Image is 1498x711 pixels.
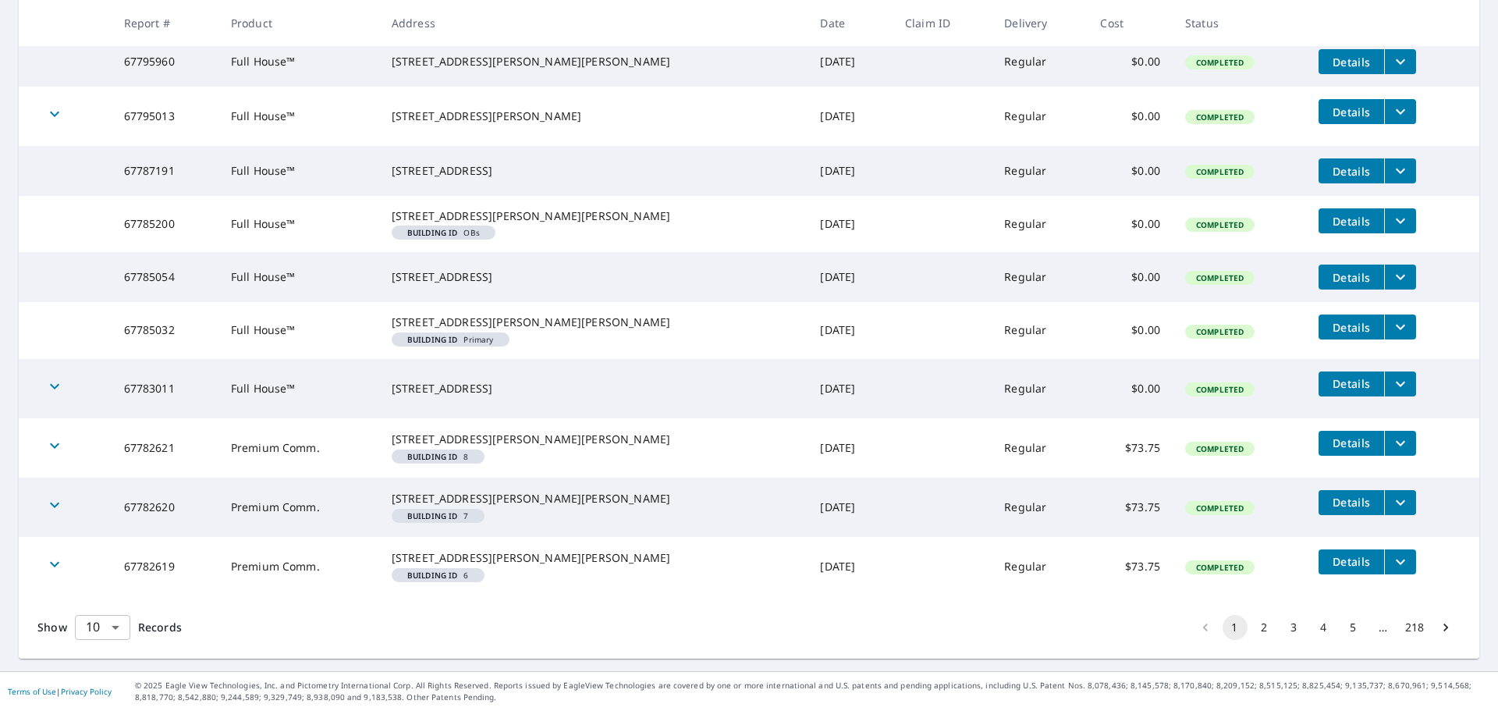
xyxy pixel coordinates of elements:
[1187,166,1253,177] span: Completed
[1191,615,1461,640] nav: pagination navigation
[992,252,1088,302] td: Regular
[75,615,130,640] div: Show 10 records
[398,512,478,520] span: 7
[808,87,893,146] td: [DATE]
[218,537,379,596] td: Premium Comm.
[808,478,893,537] td: [DATE]
[392,432,796,447] div: [STREET_ADDRESS][PERSON_NAME][PERSON_NAME]
[1384,315,1416,340] button: filesDropdownBtn-67785032
[808,418,893,478] td: [DATE]
[1328,270,1375,285] span: Details
[1328,376,1375,391] span: Details
[1088,359,1173,418] td: $0.00
[407,571,458,579] em: Building ID
[75,606,130,649] div: 10
[1433,615,1458,640] button: Go to next page
[1384,431,1416,456] button: filesDropdownBtn-67782621
[1328,55,1375,69] span: Details
[218,87,379,146] td: Full House™
[218,478,379,537] td: Premium Comm.
[1384,371,1416,396] button: filesDropdownBtn-67783011
[112,418,218,478] td: 67782621
[1319,99,1384,124] button: detailsBtn-67795013
[392,269,796,285] div: [STREET_ADDRESS]
[112,87,218,146] td: 67795013
[392,550,796,566] div: [STREET_ADDRESS][PERSON_NAME][PERSON_NAME]
[218,359,379,418] td: Full House™
[1328,435,1375,450] span: Details
[1282,615,1307,640] button: Go to page 3
[218,37,379,87] td: Full House™
[407,336,458,343] em: Building ID
[8,687,112,696] p: |
[1252,615,1277,640] button: Go to page 2
[8,686,56,697] a: Terms of Use
[392,163,796,179] div: [STREET_ADDRESS]
[1328,495,1375,510] span: Details
[808,146,893,196] td: [DATE]
[112,37,218,87] td: 67795960
[1328,214,1375,229] span: Details
[1319,431,1384,456] button: detailsBtn-67782621
[1328,105,1375,119] span: Details
[1088,302,1173,358] td: $0.00
[992,359,1088,418] td: Regular
[112,196,218,252] td: 67785200
[1400,615,1429,640] button: Go to page 218
[1319,490,1384,515] button: detailsBtn-67782620
[135,680,1490,703] p: © 2025 Eagle View Technologies, Inc. and Pictometry International Corp. All Rights Reserved. Repo...
[1384,49,1416,74] button: filesDropdownBtn-67795960
[808,537,893,596] td: [DATE]
[407,229,458,236] em: Building ID
[1384,208,1416,233] button: filesDropdownBtn-67785200
[1088,87,1173,146] td: $0.00
[37,620,67,635] span: Show
[808,37,893,87] td: [DATE]
[1088,146,1173,196] td: $0.00
[407,512,458,520] em: Building ID
[992,418,1088,478] td: Regular
[1088,196,1173,252] td: $0.00
[112,302,218,358] td: 67785032
[1341,615,1366,640] button: Go to page 5
[392,208,796,224] div: [STREET_ADDRESS][PERSON_NAME][PERSON_NAME]
[392,108,796,124] div: [STREET_ADDRESS][PERSON_NAME]
[1319,549,1384,574] button: detailsBtn-67782619
[1223,615,1248,640] button: page 1
[218,146,379,196] td: Full House™
[392,54,796,69] div: [STREET_ADDRESS][PERSON_NAME][PERSON_NAME]
[1384,265,1416,290] button: filesDropdownBtn-67785054
[1319,49,1384,74] button: detailsBtn-67795960
[992,146,1088,196] td: Regular
[1187,503,1253,514] span: Completed
[398,229,489,236] span: OBs
[112,478,218,537] td: 67782620
[992,537,1088,596] td: Regular
[112,359,218,418] td: 67783011
[992,196,1088,252] td: Regular
[1187,272,1253,283] span: Completed
[1088,478,1173,537] td: $73.75
[138,620,182,635] span: Records
[1319,315,1384,340] button: detailsBtn-67785032
[1187,443,1253,454] span: Completed
[1187,219,1253,230] span: Completed
[808,252,893,302] td: [DATE]
[392,381,796,396] div: [STREET_ADDRESS]
[1312,615,1336,640] button: Go to page 4
[1384,158,1416,183] button: filesDropdownBtn-67787191
[1328,554,1375,569] span: Details
[1328,164,1375,179] span: Details
[808,302,893,358] td: [DATE]
[992,37,1088,87] td: Regular
[992,302,1088,358] td: Regular
[218,252,379,302] td: Full House™
[992,87,1088,146] td: Regular
[218,418,379,478] td: Premium Comm.
[398,453,478,460] span: 8
[1384,490,1416,515] button: filesDropdownBtn-67782620
[1328,320,1375,335] span: Details
[1371,620,1396,635] div: …
[992,478,1088,537] td: Regular
[1187,562,1253,573] span: Completed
